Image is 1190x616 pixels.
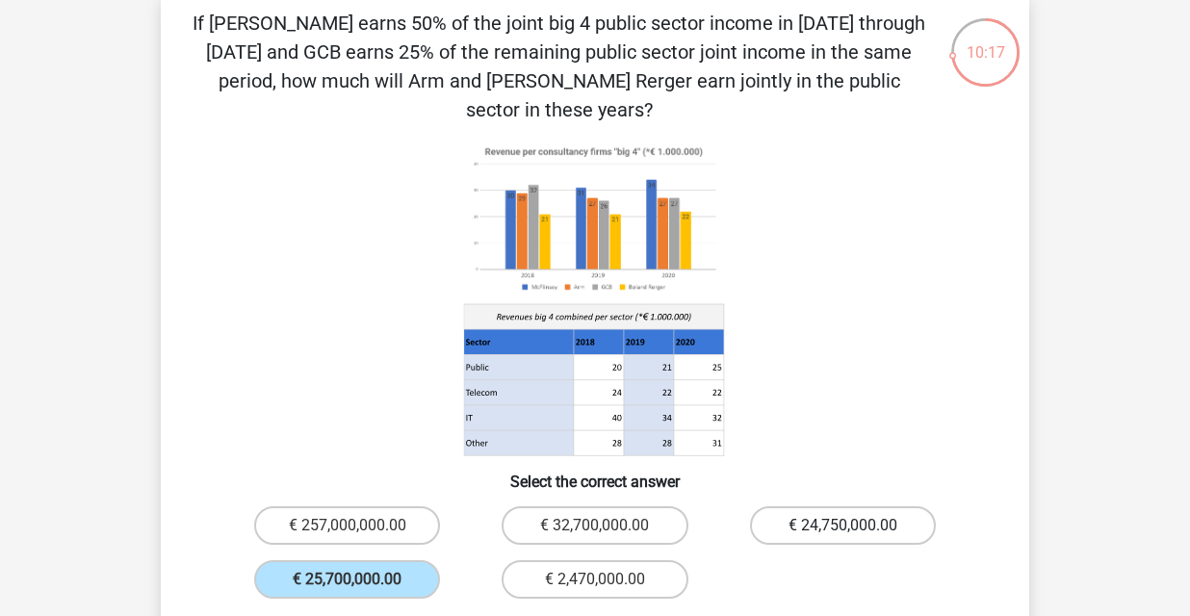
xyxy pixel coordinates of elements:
label: € 2,470,000.00 [502,560,687,599]
label: € 257,000,000.00 [254,506,440,545]
p: If [PERSON_NAME] earns 50% of the joint big 4 public sector income in [DATE] through [DATE] and G... [192,9,926,124]
label: € 25,700,000.00 [254,560,440,599]
label: € 32,700,000.00 [502,506,687,545]
label: € 24,750,000.00 [750,506,936,545]
h6: Select the correct answer [192,457,998,491]
div: 10:17 [949,16,1022,64]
